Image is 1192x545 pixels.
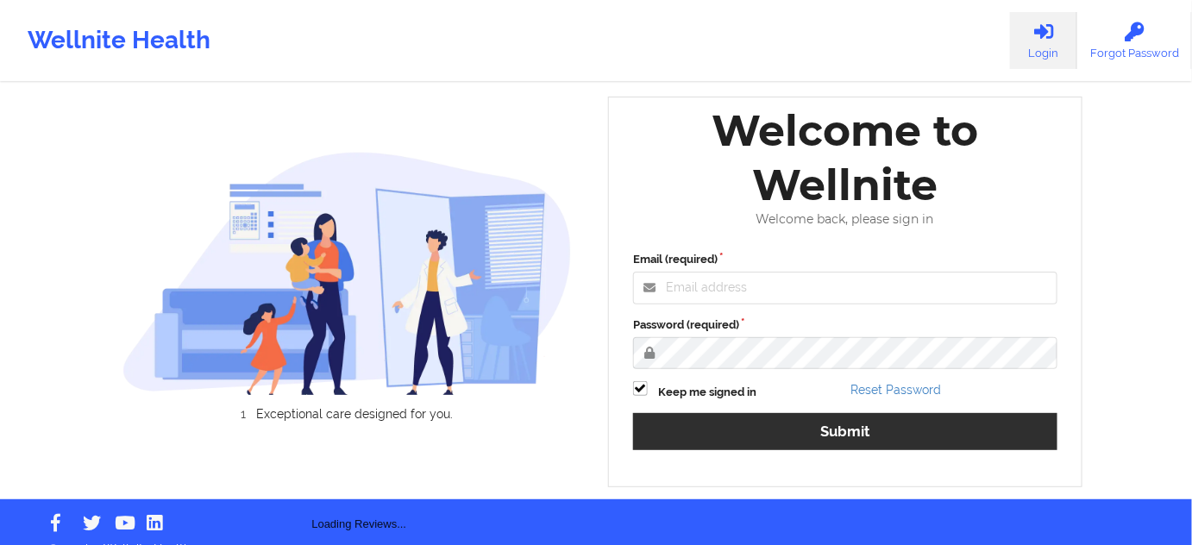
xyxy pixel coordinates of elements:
[137,407,572,421] li: Exceptional care designed for you.
[122,151,573,395] img: wellnite-auth-hero_200.c722682e.png
[621,103,1070,212] div: Welcome to Wellnite
[633,316,1057,334] label: Password (required)
[633,251,1057,268] label: Email (required)
[633,413,1057,450] button: Submit
[1010,12,1077,69] a: Login
[621,212,1070,227] div: Welcome back, please sign in
[851,383,942,397] a: Reset Password
[658,384,756,401] label: Keep me signed in
[122,450,597,533] div: Loading Reviews...
[1077,12,1192,69] a: Forgot Password
[633,272,1057,304] input: Email address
